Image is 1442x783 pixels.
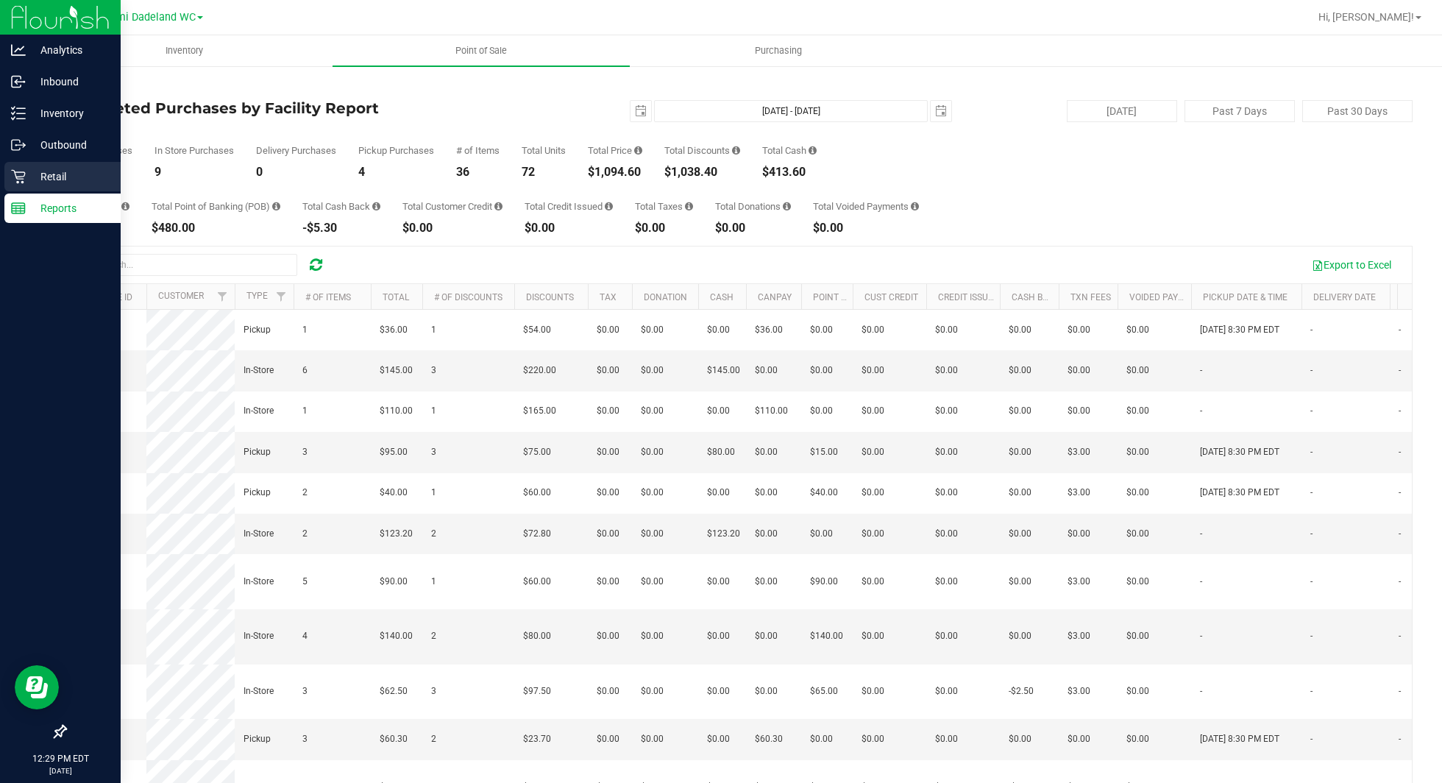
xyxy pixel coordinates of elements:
[272,202,280,211] i: Sum of the successful, non-voided point-of-banking payment transactions, both via payment termina...
[256,146,336,155] div: Delivery Purchases
[525,222,613,234] div: $0.00
[402,202,502,211] div: Total Customer Credit
[1310,684,1313,698] span: -
[302,202,380,211] div: Total Cash Back
[813,292,917,302] a: Point of Banking (POB)
[641,445,664,459] span: $0.00
[11,138,26,152] inline-svg: Outbound
[244,364,274,378] span: In-Store
[1302,100,1413,122] button: Past 30 Days
[1009,629,1031,643] span: $0.00
[1126,364,1149,378] span: $0.00
[935,445,958,459] span: $0.00
[597,575,619,589] span: $0.00
[26,136,114,154] p: Outbound
[35,35,333,66] a: Inventory
[526,292,574,302] a: Discounts
[635,222,693,234] div: $0.00
[26,168,114,185] p: Retail
[1399,629,1401,643] span: -
[1009,486,1031,500] span: $0.00
[244,527,274,541] span: In-Store
[431,732,436,746] span: 2
[862,732,884,746] span: $0.00
[1184,100,1295,122] button: Past 7 Days
[597,364,619,378] span: $0.00
[431,684,436,698] span: 3
[755,404,788,418] span: $110.00
[810,364,833,378] span: $0.00
[597,486,619,500] span: $0.00
[15,665,59,709] iframe: Resource center
[302,323,308,337] span: 1
[762,146,817,155] div: Total Cash
[302,527,308,541] span: 2
[1310,486,1313,500] span: -
[11,169,26,184] inline-svg: Retail
[121,202,129,211] i: Sum of the successful, non-voided CanPay payment transactions for all purchases in the date range.
[256,166,336,178] div: 0
[456,146,500,155] div: # of Items
[380,323,408,337] span: $36.00
[935,486,958,500] span: $0.00
[244,445,271,459] span: Pickup
[1068,629,1090,643] span: $3.00
[810,404,833,418] span: $0.00
[1126,404,1149,418] span: $0.00
[431,445,436,459] span: 3
[1126,527,1149,541] span: $0.00
[380,732,408,746] span: $60.30
[735,44,822,57] span: Purchasing
[244,629,274,643] span: In-Store
[755,323,783,337] span: $36.00
[715,202,791,211] div: Total Donations
[1200,527,1202,541] span: -
[11,201,26,216] inline-svg: Reports
[380,364,413,378] span: $145.00
[1009,732,1031,746] span: $0.00
[810,732,833,746] span: $0.00
[523,684,551,698] span: $97.50
[664,146,740,155] div: Total Discounts
[244,684,274,698] span: In-Store
[1126,323,1149,337] span: $0.00
[65,100,514,116] h4: Completed Purchases by Facility Report
[1200,486,1279,500] span: [DATE] 8:30 PM EDT
[600,292,617,302] a: Tax
[431,364,436,378] span: 3
[1399,732,1401,746] span: -
[98,11,196,24] span: Miami Dadeland WC
[1126,684,1149,698] span: $0.00
[7,752,114,765] p: 12:29 PM EDT
[641,404,664,418] span: $0.00
[522,146,566,155] div: Total Units
[431,404,436,418] span: 1
[664,166,740,178] div: $1,038.40
[26,73,114,91] p: Inbound
[11,106,26,121] inline-svg: Inventory
[244,732,271,746] span: Pickup
[523,575,551,589] span: $60.00
[862,404,884,418] span: $0.00
[1399,527,1401,541] span: -
[862,364,884,378] span: $0.00
[862,575,884,589] span: $0.00
[641,323,664,337] span: $0.00
[783,202,791,211] i: Sum of all round-up-to-next-dollar total price adjustments for all purchases in the date range.
[864,292,918,302] a: Cust Credit
[146,44,223,57] span: Inventory
[152,202,280,211] div: Total Point of Banking (POB)
[813,222,919,234] div: $0.00
[525,202,613,211] div: Total Credit Issued
[523,527,551,541] span: $72.80
[810,629,843,643] span: $140.00
[1310,575,1313,589] span: -
[372,202,380,211] i: Sum of the cash-back amounts from rounded-up electronic payments for all purchases in the date ra...
[302,222,380,234] div: -$5.30
[154,146,234,155] div: In Store Purchases
[1318,11,1414,23] span: Hi, [PERSON_NAME]!
[1399,486,1401,500] span: -
[935,575,958,589] span: $0.00
[685,202,693,211] i: Sum of the total taxes for all purchases in the date range.
[244,404,274,418] span: In-Store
